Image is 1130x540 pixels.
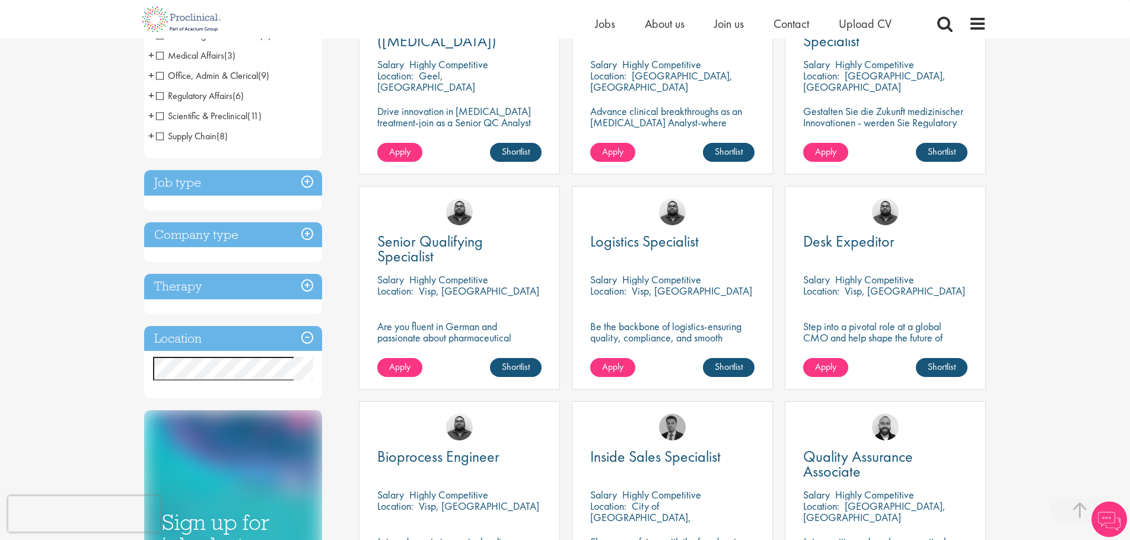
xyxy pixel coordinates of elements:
span: (8) [217,130,228,142]
p: Highly Competitive [835,273,914,286]
span: (3) [224,49,235,62]
p: Advance clinical breakthroughs as an [MEDICAL_DATA] Analyst-where precision meets purpose in ever... [590,106,755,151]
a: Inside Sales Specialist [590,449,755,464]
span: Salary [377,57,404,71]
iframe: reCAPTCHA [8,496,160,532]
p: Highly Competitive [622,488,701,501]
img: Chatbot [1091,501,1127,537]
a: Apply [803,358,848,377]
a: Shortlist [916,358,967,377]
p: [GEOGRAPHIC_DATA], [GEOGRAPHIC_DATA] [590,69,733,94]
span: Apply [602,360,623,373]
span: Scientific & Preclinical [156,110,247,122]
span: Salary [590,273,617,286]
a: Apply [590,358,635,377]
a: Apply [377,358,422,377]
p: Gestalten Sie die Zukunft medizinischer Innovationen - werden Sie Regulatory Affairs Specialist u... [803,106,967,162]
span: + [148,46,154,64]
img: Ashley Bennett [659,199,686,225]
span: Office, Admin & Clerical [156,69,258,82]
span: Senior Qualifying Specialist [377,231,483,266]
span: Location: [590,69,626,82]
span: Salary [377,273,404,286]
span: Salary [590,57,617,71]
p: Visp, [GEOGRAPHIC_DATA] [632,284,752,298]
span: Medical Affairs [156,49,235,62]
span: Salary [803,488,830,501]
span: Location: [377,284,413,298]
a: Desk Expeditor [803,234,967,249]
p: Highly Competitive [835,488,914,501]
img: Jordan Kiely [872,414,899,440]
span: (9) [258,69,269,82]
a: Shortlist [916,143,967,162]
span: Logistics Specialist [590,231,699,251]
span: Location: [803,499,839,513]
span: Salary [377,488,404,501]
p: Visp, [GEOGRAPHIC_DATA] [419,499,539,513]
span: Apply [815,145,836,158]
span: Apply [815,360,836,373]
span: + [148,87,154,104]
span: Location: [590,499,626,513]
p: Are you fluent in German and passionate about pharmaceutical compliance? Ready to take the lead i... [377,321,542,388]
span: Apply [389,145,410,158]
p: Highly Competitive [409,273,488,286]
p: City of [GEOGRAPHIC_DATA], [GEOGRAPHIC_DATA] [590,499,691,535]
span: Location: [803,284,839,298]
span: Location: [377,69,413,82]
span: Location: [803,69,839,82]
span: (11) [247,110,262,122]
span: Apply [602,145,623,158]
p: Visp, [GEOGRAPHIC_DATA] [419,284,539,298]
a: Join us [714,16,744,31]
span: Supply Chain [156,130,217,142]
a: Contact [774,16,809,31]
a: Upload CV [839,16,892,31]
p: Drive innovation in [MEDICAL_DATA] treatment-join as a Senior QC Analyst and ensure excellence in... [377,106,542,151]
h3: Job type [144,170,322,196]
p: Geel, [GEOGRAPHIC_DATA] [377,69,475,94]
img: Carl Gbolade [659,414,686,440]
span: Location: [377,499,413,513]
p: Step into a pivotal role at a global CMO and help shape the future of healthcare. [803,321,967,354]
a: Senior Qualifying Specialist [377,234,542,264]
span: Location: [590,284,626,298]
span: + [148,66,154,84]
span: Medical Affairs [156,49,224,62]
img: Ashley Bennett [446,199,473,225]
span: Quality Assurance Associate [803,446,913,481]
span: Regulatory Affairs [156,90,233,102]
span: + [148,107,154,124]
span: Desk Expeditor [803,231,895,251]
a: Quality Assurance Associate [803,449,967,479]
span: Salary [590,488,617,501]
a: Apply [590,143,635,162]
a: Shortlist [490,143,542,162]
p: Be the backbone of logistics-ensuring quality, compliance, and smooth operations in a dynamic env... [590,321,755,354]
img: Ashley Bennett [872,199,899,225]
a: Regulatory Affairs Specialist [803,19,967,49]
span: Supply Chain [156,130,228,142]
a: Apply [377,143,422,162]
a: Logistics Specialist [590,234,755,249]
h3: Therapy [144,274,322,299]
h3: Company type [144,222,322,248]
span: Office, Admin & Clerical [156,69,269,82]
a: Jobs [595,16,615,31]
a: About us [645,16,685,31]
p: Visp, [GEOGRAPHIC_DATA] [845,284,965,298]
img: Ashley Bennett [446,414,473,440]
